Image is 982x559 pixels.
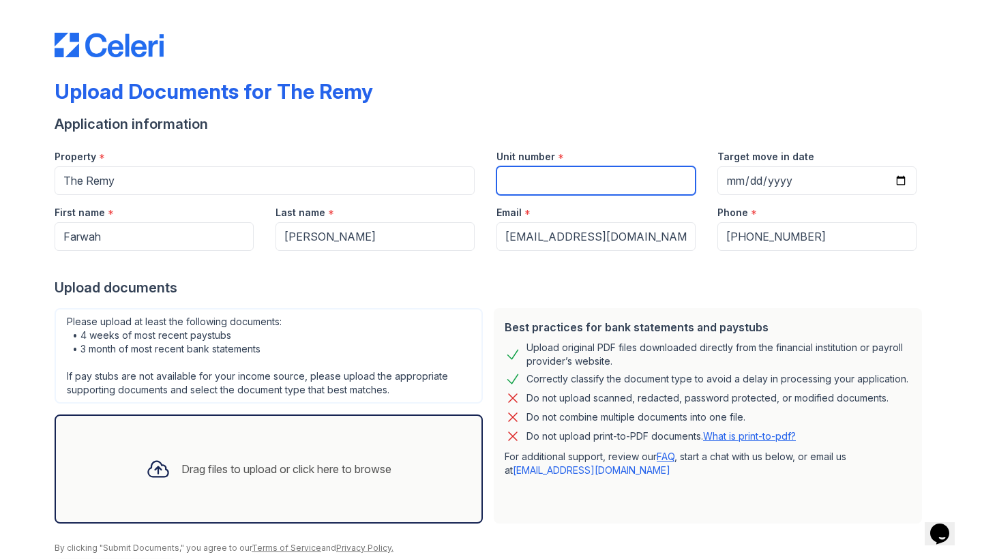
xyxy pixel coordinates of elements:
div: Drag files to upload or click here to browse [181,461,391,477]
label: Email [496,206,522,220]
label: Phone [717,206,748,220]
div: Do not combine multiple documents into one file. [526,409,745,425]
iframe: chat widget [925,504,968,545]
a: [EMAIL_ADDRESS][DOMAIN_NAME] [513,464,670,476]
label: Target move in date [717,150,814,164]
div: Upload original PDF files downloaded directly from the financial institution or payroll provider’... [526,341,911,368]
div: Upload Documents for The Remy [55,79,373,104]
a: Terms of Service [252,543,321,553]
div: Correctly classify the document type to avoid a delay in processing your application. [526,371,908,387]
div: Application information [55,115,927,134]
a: What is print-to-pdf? [703,430,796,442]
p: Do not upload print-to-PDF documents. [526,429,796,443]
a: Privacy Policy. [336,543,393,553]
img: CE_Logo_Blue-a8612792a0a2168367f1c8372b55b34899dd931a85d93a1a3d3e32e68fde9ad4.png [55,33,164,57]
label: Property [55,150,96,164]
div: By clicking "Submit Documents," you agree to our and [55,543,927,554]
label: Unit number [496,150,555,164]
div: Upload documents [55,278,927,297]
label: First name [55,206,105,220]
div: Do not upload scanned, redacted, password protected, or modified documents. [526,390,889,406]
div: Please upload at least the following documents: • 4 weeks of most recent paystubs • 3 month of mo... [55,308,483,404]
label: Last name [276,206,325,220]
div: Best practices for bank statements and paystubs [505,319,911,335]
a: FAQ [657,451,674,462]
p: For additional support, review our , start a chat with us below, or email us at [505,450,911,477]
